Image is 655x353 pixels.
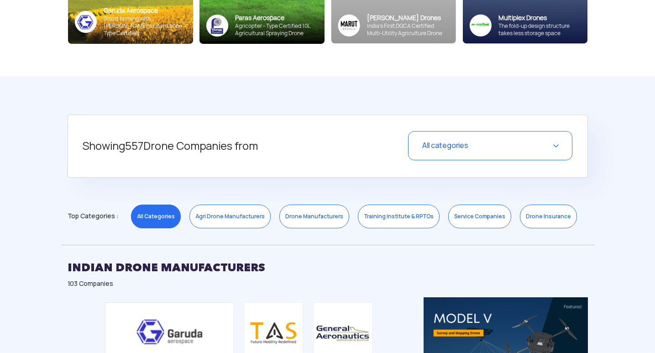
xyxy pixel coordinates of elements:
[104,15,186,37] div: Smart farming with [PERSON_NAME]’s Kisan Drone - Type Certified
[338,14,360,37] img: Group%2036313.png
[367,22,449,37] div: India’s First DGCA Certified Multi-Utility Agriculture Drone
[125,139,143,153] span: 557
[422,141,468,150] span: All categories
[68,279,588,288] div: 103 Companies
[520,205,577,228] a: Drone Insurance
[104,6,186,15] div: Garuda Aerospace
[68,256,588,279] h2: INDIAN DRONE MANUFACTURERS
[358,205,440,228] a: Training Institute & RPTOs
[83,131,352,161] h5: Showing Drone Companies from
[68,209,118,223] span: Top Categories :
[235,22,318,37] div: Agricopter - Type Certified 10L Agricultural Spraying Drone
[498,22,581,37] div: The fold-up design structure takes less storage space
[131,205,181,228] a: All Categories
[206,15,228,37] img: paras-logo-banner.png
[367,14,449,22] div: [PERSON_NAME] Drones
[75,11,97,33] img: ic_garuda_sky.png
[448,205,511,228] a: Service Companies
[189,205,271,228] a: Agri Drone Manufacturers
[498,14,581,22] div: Multiplex Drones
[279,205,349,228] a: Drone Manufacturers
[235,14,318,22] div: Paras Aerospace
[469,14,492,37] img: ic_multiplex_sky.png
